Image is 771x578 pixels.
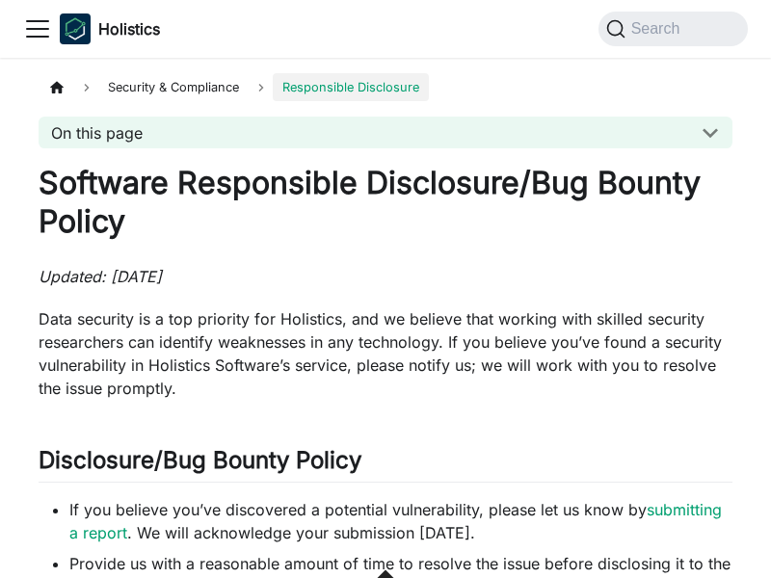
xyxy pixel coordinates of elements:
nav: Breadcrumbs [39,73,732,101]
a: Home page [39,73,75,101]
h2: Disclosure/Bug Bounty Policy [39,446,732,483]
button: Search (Command+K) [598,12,748,46]
li: If you believe you’ve discovered a potential vulnerability, please let us know by . We will ackno... [69,498,732,544]
button: Toggle navigation bar [23,14,52,43]
b: Holistics [98,17,160,40]
span: Responsible Disclosure [273,73,429,101]
h1: Software Responsible Disclosure/Bug Bounty Policy [39,164,732,241]
a: HolisticsHolisticsHolistics [60,13,160,44]
span: Search [625,20,692,38]
img: Holistics [60,13,91,44]
em: Updated: [DATE] [39,267,162,286]
p: Data security is a top priority for Holistics, and we believe that working with skilled security ... [39,307,732,400]
span: Security & Compliance [98,73,249,101]
button: On this page [39,117,732,148]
